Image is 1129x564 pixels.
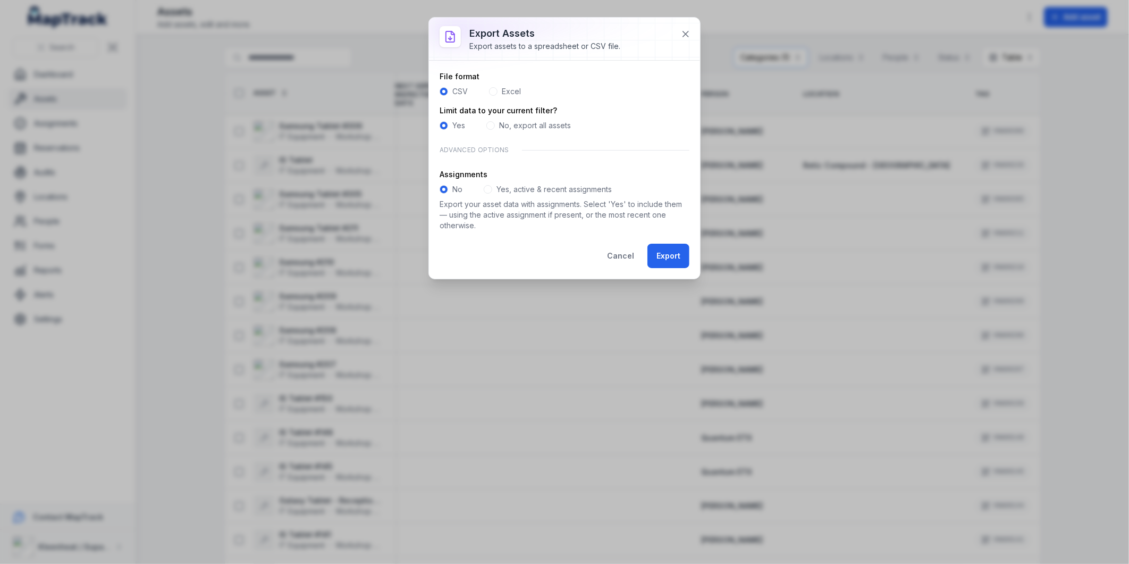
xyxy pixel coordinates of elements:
button: Cancel [598,244,643,268]
label: Limit data to your current filter? [440,105,557,116]
p: Export your asset data with assignments. Select 'Yes' to include them — using the active assignme... [440,199,689,231]
label: Yes [452,120,465,131]
h3: Export assets [469,26,620,41]
label: CSV [452,86,468,97]
label: Excel [502,86,521,97]
div: Export assets to a spreadsheet or CSV file. [469,41,620,52]
label: Assignments [440,169,487,180]
label: No, export all assets [499,120,571,131]
div: Advanced Options [440,139,689,161]
label: File format [440,71,479,82]
label: No [452,184,462,195]
label: Yes, active & recent assignments [496,184,612,195]
button: Export [647,244,689,268]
